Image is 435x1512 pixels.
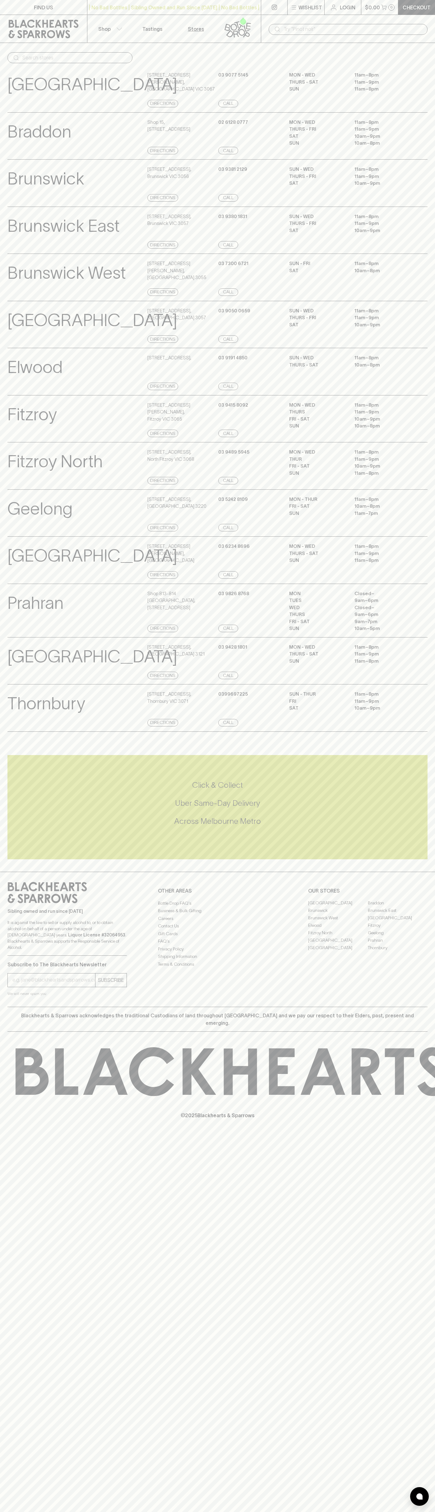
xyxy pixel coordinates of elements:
p: Shop [98,25,111,33]
p: [STREET_ADDRESS][PERSON_NAME] , [GEOGRAPHIC_DATA] VIC 3067 [147,72,217,93]
p: 11am – 8pm [354,86,410,93]
a: Fitzroy [368,922,428,929]
a: Brunswick West [308,914,368,922]
p: SUN - WED [289,166,345,173]
p: 11am – 8pm [354,644,410,651]
p: TUES [289,597,345,604]
a: Call [218,288,238,296]
p: 11am – 8pm [354,307,410,315]
a: Thornbury [368,944,428,952]
a: Directions [147,571,178,579]
a: Call [218,672,238,679]
a: Contact Us [158,922,277,930]
p: 03 9428 1801 [218,644,247,651]
a: Brunswick [308,907,368,914]
p: THURS - SAT [289,79,345,86]
p: THURS - SAT [289,362,345,369]
p: 03 5242 8109 [218,496,248,503]
p: Fri [289,698,345,705]
p: Thornbury [7,691,85,716]
a: Brunswick East [368,907,428,914]
p: Brunswick East [7,213,120,239]
p: [GEOGRAPHIC_DATA] [7,72,177,97]
p: MON - WED [289,543,345,550]
p: MON - WED [289,449,345,456]
p: SAT [289,133,345,140]
p: 11am – 9pm [354,550,410,557]
a: [GEOGRAPHIC_DATA] [308,944,368,952]
p: SUBSCRIBE [98,976,124,984]
p: [STREET_ADDRESS] , Thornbury VIC 3071 [147,691,191,705]
p: FRI - SAT [289,463,345,470]
p: 10am – 9pm [354,133,410,140]
a: Terms & Conditions [158,960,277,968]
a: Directions [147,672,178,679]
p: 03 6234 8696 [218,543,250,550]
p: [STREET_ADDRESS][PERSON_NAME] , [GEOGRAPHIC_DATA] 3055 [147,260,217,281]
p: [GEOGRAPHIC_DATA] [7,644,177,670]
p: MON - WED [289,644,345,651]
p: [STREET_ADDRESS] , [147,354,191,362]
p: Tastings [142,25,162,33]
a: FAQ's [158,938,277,945]
p: 11am – 8pm [354,72,410,79]
p: SUN [289,658,345,665]
a: Call [218,477,238,484]
p: SAT [289,227,345,234]
p: THURS - SAT [289,651,345,658]
p: 10am – 8pm [354,503,410,510]
p: SAT [289,180,345,187]
p: SUN [289,140,345,147]
a: [GEOGRAPHIC_DATA] [308,937,368,944]
p: THURS [289,611,345,618]
p: Blackhearts & Sparrows acknowledges the traditional Custodians of land throughout [GEOGRAPHIC_DAT... [12,1012,423,1027]
a: Shipping Information [158,953,277,960]
p: Subscribe to The Blackhearts Newsletter [7,961,127,968]
p: 11am – 8pm [354,543,410,550]
p: Prahran [7,590,63,616]
p: FRI - SAT [289,618,345,625]
p: Closed – [354,604,410,611]
a: Directions [147,194,178,202]
a: [GEOGRAPHIC_DATA] [308,899,368,907]
p: 11am – 8pm [354,402,410,409]
button: Shop [87,15,131,43]
a: Fitzroy North [308,929,368,937]
a: Bottle Drop FAQ's [158,899,277,907]
p: [STREET_ADDRESS][PERSON_NAME] , [GEOGRAPHIC_DATA] [147,543,217,564]
a: Directions [147,288,178,296]
p: 0399697225 [218,691,248,698]
p: 11am – 8pm [354,354,410,362]
p: SUN [289,86,345,93]
a: Directions [147,430,178,437]
p: WED [289,604,345,611]
a: Call [218,194,238,202]
p: FIND US [34,4,53,11]
p: THURS - FRI [289,314,345,321]
p: 11am – 9pm [354,79,410,86]
p: 10am – 8pm [354,362,410,369]
a: Directions [147,335,178,343]
p: SAT [289,321,345,329]
a: Call [218,524,238,531]
p: [STREET_ADDRESS] , [GEOGRAPHIC_DATA] 3220 [147,496,206,510]
p: 10am – 9pm [354,180,410,187]
p: 10am – 9pm [354,705,410,712]
p: 11am – 9pm [354,173,410,180]
p: THUR [289,456,345,463]
strong: Liquor License #32064953 [68,932,125,937]
p: THURS - FRI [289,173,345,180]
a: Directions [147,477,178,484]
h5: Across Melbourne Metro [7,816,428,826]
p: 10am – 5pm [354,625,410,632]
p: 11am – 9pm [354,314,410,321]
p: 03 9077 5145 [218,72,248,79]
a: Call [218,383,238,390]
a: Directions [147,625,178,632]
a: Directions [147,719,178,726]
input: Search stores [22,53,127,63]
p: We will never spam you [7,991,127,997]
a: Call [218,430,238,437]
p: Closed – [354,590,410,597]
p: [STREET_ADDRESS] , North Fitzroy VIC 3068 [147,449,194,463]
